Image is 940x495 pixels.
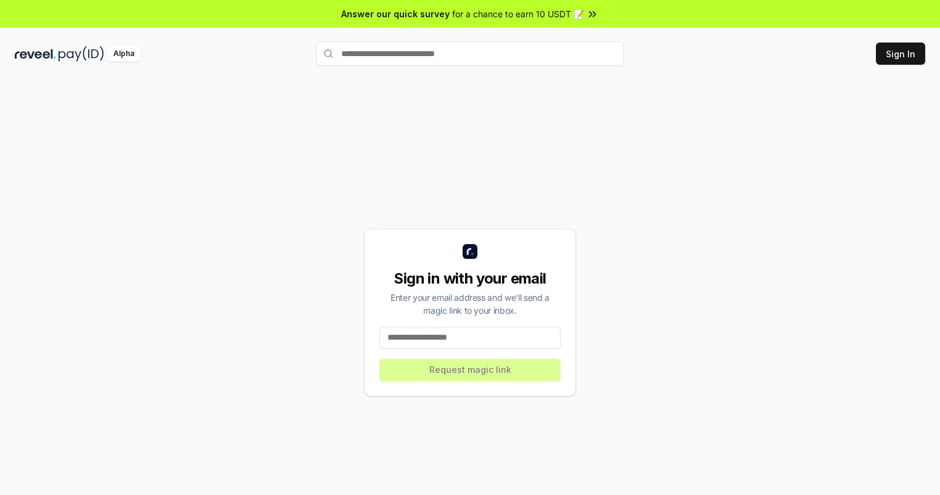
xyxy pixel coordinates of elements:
button: Sign In [876,43,925,65]
div: Enter your email address and we’ll send a magic link to your inbox. [379,291,561,317]
div: Alpha [107,46,141,62]
img: pay_id [59,46,104,62]
img: reveel_dark [15,46,56,62]
span: Answer our quick survey [341,7,450,20]
span: for a chance to earn 10 USDT 📝 [452,7,584,20]
img: logo_small [463,244,477,259]
div: Sign in with your email [379,269,561,288]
